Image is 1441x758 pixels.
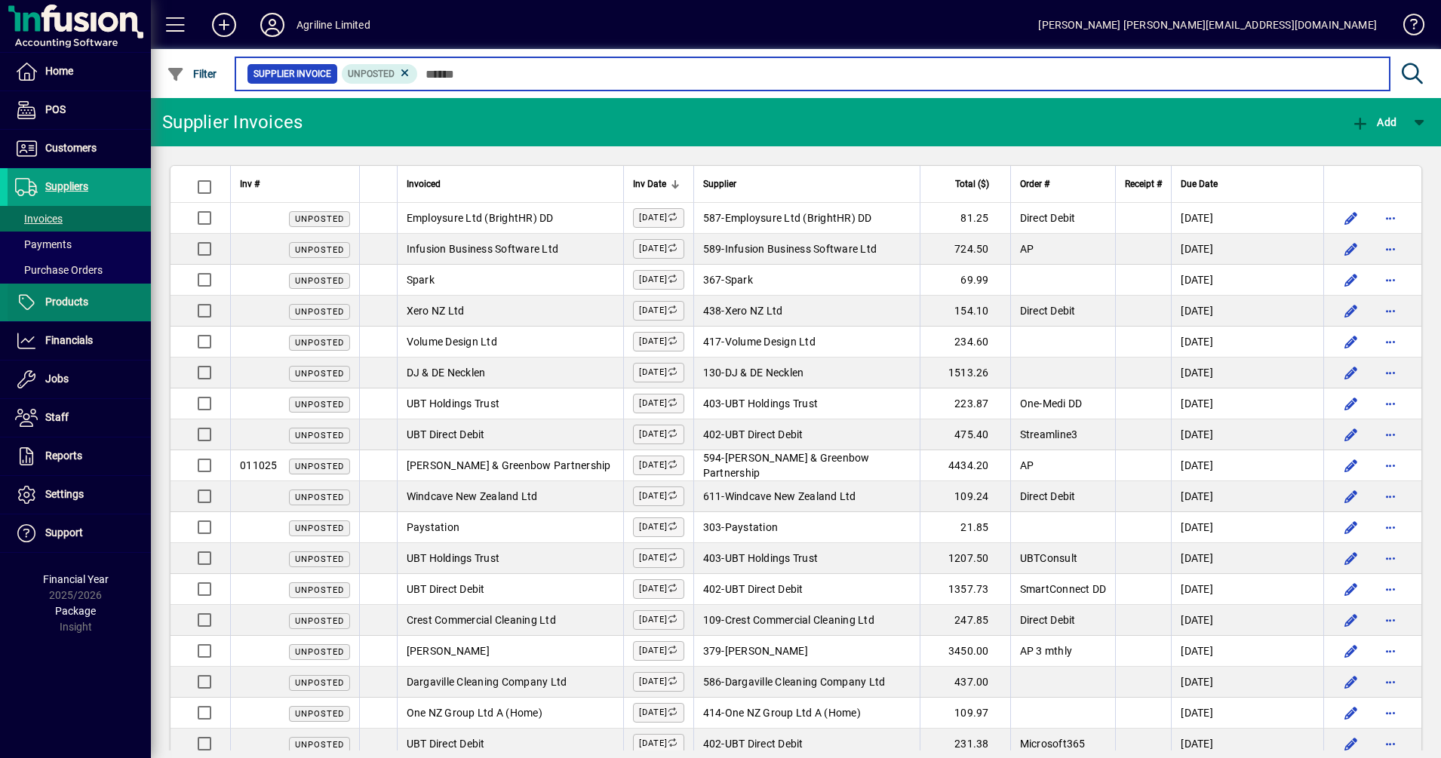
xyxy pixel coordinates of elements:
[725,676,886,688] span: Dargaville Cleaning Company Ltd
[200,11,248,38] button: Add
[45,526,83,539] span: Support
[1171,574,1323,605] td: [DATE]
[295,431,344,440] span: Unposted
[45,450,82,462] span: Reports
[703,614,722,626] span: 109
[693,358,920,388] td: -
[693,234,920,265] td: -
[295,338,344,348] span: Unposted
[1020,738,1086,750] span: Microsoft365
[633,332,684,351] label: [DATE]
[1378,422,1403,447] button: More options
[693,481,920,512] td: -
[1378,299,1403,323] button: More options
[920,667,1010,698] td: 437.00
[295,740,344,750] span: Unposted
[1378,515,1403,539] button: More options
[633,176,684,192] div: Inv Date
[45,373,69,385] span: Jobs
[407,367,486,379] span: DJ & DE Necklen
[920,574,1010,605] td: 1357.73
[295,493,344,502] span: Unposted
[633,456,684,475] label: [DATE]
[633,301,684,321] label: [DATE]
[1181,176,1314,192] div: Due Date
[295,462,344,471] span: Unposted
[407,274,435,286] span: Spark
[1020,552,1078,564] span: UBTConsult
[703,305,722,317] span: 438
[725,521,779,533] span: Paystation
[920,512,1010,543] td: 21.85
[725,212,872,224] span: Employsure Ltd (BrightHR) DD
[633,363,684,382] label: [DATE]
[295,400,344,410] span: Unposted
[703,367,722,379] span: 130
[725,305,783,317] span: Xero NZ Ltd
[920,543,1010,574] td: 1207.50
[703,552,722,564] span: 403
[1378,206,1403,230] button: More options
[633,270,684,290] label: [DATE]
[248,11,296,38] button: Profile
[633,239,684,259] label: [DATE]
[633,703,684,723] label: [DATE]
[1347,109,1400,136] button: Add
[45,296,88,308] span: Products
[1339,701,1363,725] button: Edit
[1171,234,1323,265] td: [DATE]
[1378,484,1403,508] button: More options
[725,428,803,440] span: UBT Direct Debit
[407,212,554,224] span: Employsure Ltd (BrightHR) DD
[703,397,722,410] span: 403
[240,459,278,471] span: 011025
[1181,176,1218,192] span: Due Date
[295,307,344,317] span: Unposted
[8,514,151,552] a: Support
[693,667,920,698] td: -
[1339,608,1363,632] button: Edit
[295,678,344,688] span: Unposted
[693,605,920,636] td: -
[163,60,221,87] button: Filter
[703,707,722,719] span: 414
[1392,3,1422,52] a: Knowledge Base
[725,367,804,379] span: DJ & DE Necklen
[407,676,567,688] span: Dargaville Cleaning Company Ltd
[295,214,344,224] span: Unposted
[8,476,151,514] a: Settings
[407,707,542,719] span: One NZ Group Ltd A (Home)
[8,257,151,283] a: Purchase Orders
[407,614,556,626] span: Crest Commercial Cleaning Ltd
[45,411,69,423] span: Staff
[693,543,920,574] td: -
[1171,698,1323,729] td: [DATE]
[295,276,344,286] span: Unposted
[1339,453,1363,477] button: Edit
[295,523,344,533] span: Unposted
[920,327,1010,358] td: 234.60
[407,428,485,440] span: UBT Direct Debit
[1378,361,1403,385] button: More options
[1339,639,1363,663] button: Edit
[725,583,803,595] span: UBT Direct Debit
[8,206,151,232] a: Invoices
[633,610,684,630] label: [DATE]
[253,66,331,81] span: Supplier Invoice
[929,176,1003,192] div: Total ($)
[8,399,151,437] a: Staff
[8,232,151,257] a: Payments
[633,579,684,599] label: [DATE]
[1125,176,1162,192] span: Receipt #
[15,264,103,276] span: Purchase Orders
[8,322,151,360] a: Financials
[1020,305,1076,317] span: Direct Debit
[1171,667,1323,698] td: [DATE]
[703,274,722,286] span: 367
[1171,265,1323,296] td: [DATE]
[1378,546,1403,570] button: More options
[1171,605,1323,636] td: [DATE]
[295,554,344,564] span: Unposted
[407,305,465,317] span: Xero NZ Ltd
[703,452,722,464] span: 594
